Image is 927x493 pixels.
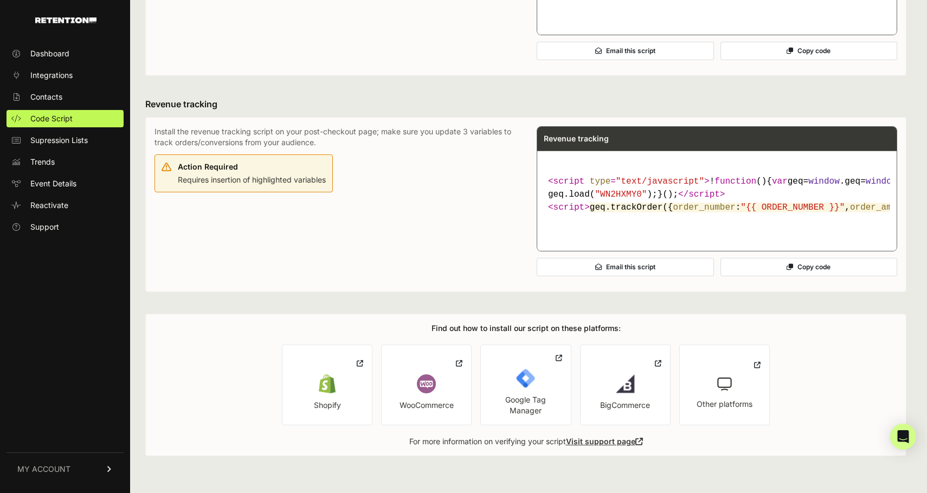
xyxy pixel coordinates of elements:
[409,436,643,447] p: For more information on verifying your script
[178,161,326,172] div: Action Required
[590,177,610,186] span: type
[616,374,635,393] img: BigCommerce
[154,126,515,148] p: Install the revenue tracking script on your post-checkout page; make sure you update 3 variables ...
[714,177,756,186] span: function
[580,345,671,425] a: BigCommerce
[30,48,69,59] span: Dashboard
[432,323,621,334] h3: Find out how to install our script on these platforms:
[808,177,840,186] span: window
[537,42,714,60] button: Email this script
[7,175,124,192] a: Event Details
[7,110,124,127] a: Code Script
[850,203,912,212] span: order_amount
[720,42,898,60] button: Copy code
[720,258,898,276] button: Copy code
[30,222,59,232] span: Support
[30,135,88,146] span: Supression Lists
[30,178,76,189] span: Event Details
[490,394,562,416] div: Google Tag Manager
[314,400,341,411] div: Shopify
[7,132,124,149] a: Supression Lists
[537,127,897,151] div: Revenue tracking
[553,203,585,212] span: script
[30,92,62,102] span: Contacts
[688,190,720,199] span: script
[595,190,647,199] span: "WN2HXMY0"
[400,400,454,411] div: WooCommerce
[679,345,770,425] a: Other platforms
[7,197,124,214] a: Reactivate
[178,159,326,185] div: Requires insertion of highlighted variables
[741,203,845,212] span: "{{ ORDER_NUMBER }}"
[30,157,55,167] span: Trends
[697,399,752,410] div: Other platforms
[673,203,735,212] span: order_number
[600,400,650,411] div: BigCommerce
[480,345,571,425] a: Google Tag Manager
[7,45,124,62] a: Dashboard
[772,177,788,186] span: var
[566,437,643,446] a: Visit support page
[537,258,714,276] button: Email this script
[548,203,590,212] span: < >
[7,452,124,485] a: MY ACCOUNT
[30,113,73,124] span: Code Script
[7,153,124,171] a: Trends
[7,88,124,106] a: Contacts
[30,70,73,81] span: Integrations
[866,177,897,186] span: window
[553,177,585,186] span: script
[417,374,436,393] img: Wordpress
[17,464,70,475] span: MY ACCOUNT
[7,218,124,236] a: Support
[7,67,124,84] a: Integrations
[678,190,725,199] span: </ >
[890,424,916,450] div: Open Intercom Messenger
[714,177,767,186] span: ( )
[548,177,710,186] span: < = >
[145,98,906,111] h3: Revenue tracking
[282,345,372,425] a: Shopify
[35,17,96,23] img: Retention.com
[516,369,535,388] img: Google Tag Manager
[381,345,472,425] a: WooCommerce
[318,374,337,393] img: Shopify
[30,200,68,211] span: Reactivate
[616,177,704,186] span: "text/javascript"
